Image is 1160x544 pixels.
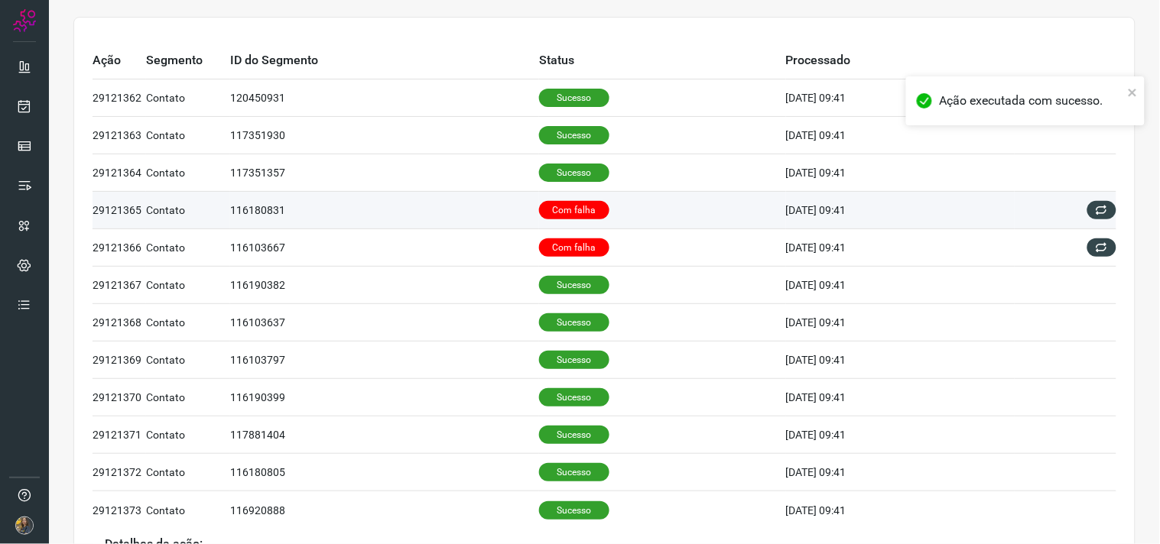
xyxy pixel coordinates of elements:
[539,351,609,369] p: Sucesso
[93,379,146,416] td: 29121370
[230,304,539,342] td: 116103637
[93,267,146,304] td: 29121367
[786,79,1015,117] td: [DATE] 09:41
[786,267,1015,304] td: [DATE] 09:41
[230,267,539,304] td: 116190382
[539,164,609,182] p: Sucesso
[230,117,539,154] td: 117351930
[146,379,230,416] td: Contato
[230,192,539,229] td: 116180831
[146,42,230,79] td: Segmento
[93,117,146,154] td: 29121363
[146,304,230,342] td: Contato
[93,79,146,117] td: 29121362
[786,154,1015,192] td: [DATE] 09:41
[146,342,230,379] td: Contato
[786,379,1015,416] td: [DATE] 09:41
[539,313,609,332] p: Sucesso
[786,304,1015,342] td: [DATE] 09:41
[146,79,230,117] td: Contato
[93,42,146,79] td: Ação
[539,463,609,481] p: Sucesso
[230,154,539,192] td: 117351357
[539,238,609,257] p: Com falha
[93,154,146,192] td: 29121364
[786,192,1015,229] td: [DATE] 09:41
[146,229,230,267] td: Contato
[539,501,609,520] p: Sucesso
[146,154,230,192] td: Contato
[146,454,230,491] td: Contato
[1128,83,1139,101] button: close
[146,117,230,154] td: Contato
[93,342,146,379] td: 29121369
[15,516,34,535] img: 7a73bbd33957484e769acd1c40d0590e.JPG
[93,454,146,491] td: 29121372
[539,426,609,444] p: Sucesso
[146,416,230,454] td: Contato
[786,454,1015,491] td: [DATE] 09:41
[230,79,539,117] td: 120450931
[786,229,1015,267] td: [DATE] 09:41
[940,92,1123,110] div: Ação executada com sucesso.
[230,379,539,416] td: 116190399
[230,342,539,379] td: 116103797
[539,388,609,406] p: Sucesso
[146,192,230,229] td: Contato
[146,491,230,529] td: Contato
[539,89,609,107] p: Sucesso
[93,491,146,529] td: 29121373
[230,42,539,79] td: ID do Segmento
[93,416,146,454] td: 29121371
[13,9,36,32] img: Logo
[146,267,230,304] td: Contato
[786,117,1015,154] td: [DATE] 09:41
[230,229,539,267] td: 116103667
[786,491,1015,529] td: [DATE] 09:41
[93,192,146,229] td: 29121365
[230,491,539,529] td: 116920888
[786,42,1015,79] td: Processado
[539,42,786,79] td: Status
[786,416,1015,454] td: [DATE] 09:41
[539,126,609,144] p: Sucesso
[93,304,146,342] td: 29121368
[786,342,1015,379] td: [DATE] 09:41
[93,229,146,267] td: 29121366
[539,201,609,219] p: Com falha
[230,454,539,491] td: 116180805
[230,416,539,454] td: 117881404
[539,276,609,294] p: Sucesso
